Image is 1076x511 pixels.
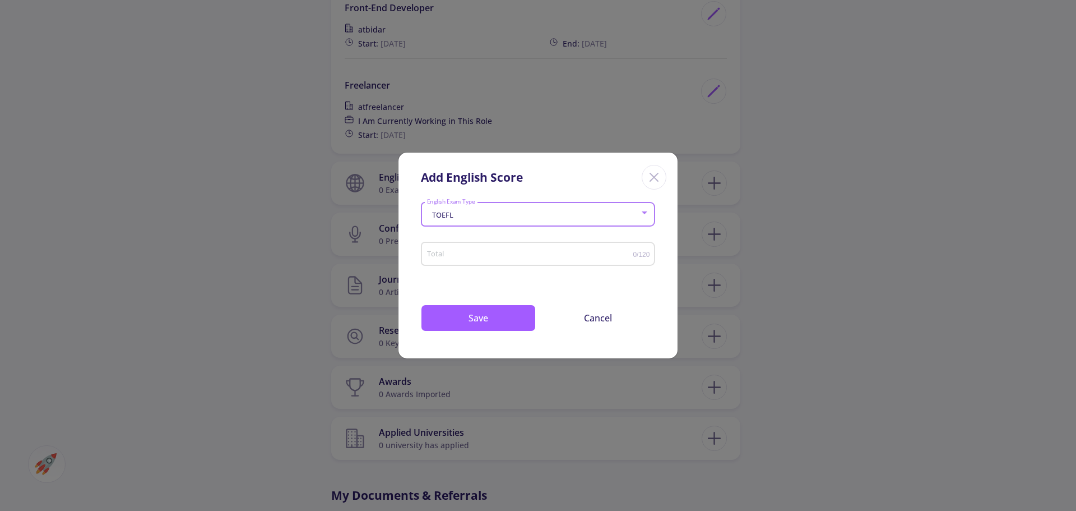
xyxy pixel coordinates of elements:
div: Add English Score [421,169,523,187]
button: Cancel [540,305,655,332]
div: Close [642,165,666,190]
button: Save [421,305,536,332]
span: TOEFL [429,210,453,220]
span: 0/120 [633,251,650,259]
